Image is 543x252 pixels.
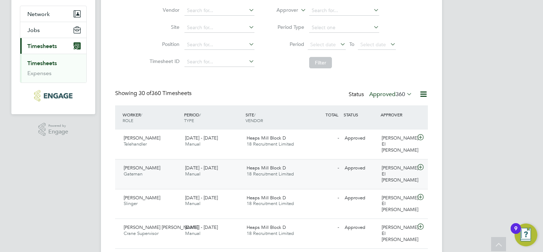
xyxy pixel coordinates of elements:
span: Telehandler [124,141,147,147]
input: Select one [309,23,379,33]
span: Engage [48,129,68,135]
a: Timesheets [27,60,57,67]
span: Slinger [124,200,138,206]
span: Manual [185,141,200,147]
img: legacie-logo-retina.png [34,90,72,101]
div: Timesheets [20,54,86,83]
span: [DATE] - [DATE] [185,195,218,201]
span: 18 Recruitment Limited [247,171,294,177]
label: Timesheet ID [147,58,179,64]
div: Approved [342,162,379,174]
div: - [305,162,342,174]
label: Vendor [147,7,179,13]
button: Open Resource Center, 9 new notifications [515,224,537,246]
span: TOTAL [326,112,338,117]
span: Heaps Mill Block D [247,135,286,141]
div: - [305,192,342,204]
div: PERIOD [182,108,244,127]
span: / [199,112,201,117]
span: Select date [360,41,386,48]
span: Network [27,11,50,17]
div: WORKER [121,108,182,127]
span: Select date [310,41,336,48]
input: Search for... [309,6,379,16]
span: [DATE] - [DATE] [185,165,218,171]
span: Heaps Mill Block D [247,224,286,230]
div: Showing [115,90,193,97]
div: - [305,132,342,144]
span: 360 [396,91,405,98]
a: Go to home page [20,90,87,101]
div: 9 [514,229,517,238]
span: [PERSON_NAME] [124,135,160,141]
span: 18 Recruitment Limited [247,230,294,236]
span: [PERSON_NAME] [124,165,160,171]
label: Position [147,41,179,47]
div: Approved [342,132,379,144]
span: TYPE [184,117,194,123]
span: / [141,112,142,117]
label: Approved [369,91,412,98]
button: Network [20,6,86,22]
div: [PERSON_NAME] El [PERSON_NAME] [379,192,416,216]
button: Jobs [20,22,86,38]
a: Expenses [27,70,52,77]
span: Heaps Mill Block D [247,195,286,201]
span: Jobs [27,27,40,33]
span: [DATE] - [DATE] [185,224,218,230]
div: SITE [244,108,305,127]
span: Gateman [124,171,143,177]
span: [PERSON_NAME] [PERSON_NAME] [124,224,198,230]
button: Timesheets [20,38,86,54]
div: - [305,222,342,233]
span: Heaps Mill Block D [247,165,286,171]
span: To [347,40,356,49]
div: [PERSON_NAME] El [PERSON_NAME] [379,222,416,246]
span: Manual [185,171,200,177]
label: Approver [266,7,298,14]
div: Approved [342,222,379,233]
span: / [254,112,256,117]
a: Powered byEngage [38,123,69,136]
span: Crane Supervisor [124,230,158,236]
div: Approved [342,192,379,204]
span: 360 Timesheets [139,90,192,97]
span: VENDOR [246,117,263,123]
div: Status [349,90,414,100]
span: 30 of [139,90,151,97]
div: STATUS [342,108,379,121]
span: ROLE [123,117,133,123]
span: [PERSON_NAME] [124,195,160,201]
label: Period [272,41,304,47]
span: [DATE] - [DATE] [185,135,218,141]
span: 18 Recruitment Limited [247,200,294,206]
span: Manual [185,230,200,236]
div: [PERSON_NAME] El [PERSON_NAME] [379,132,416,156]
label: Period Type [272,24,304,30]
span: Timesheets [27,43,57,49]
div: [PERSON_NAME] El [PERSON_NAME] [379,162,416,186]
label: Site [147,24,179,30]
input: Search for... [184,40,254,50]
input: Search for... [184,57,254,67]
div: APPROVER [379,108,416,121]
button: Filter [309,57,332,68]
input: Search for... [184,23,254,33]
span: Manual [185,200,200,206]
span: Powered by [48,123,68,129]
span: 18 Recruitment Limited [247,141,294,147]
input: Search for... [184,6,254,16]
